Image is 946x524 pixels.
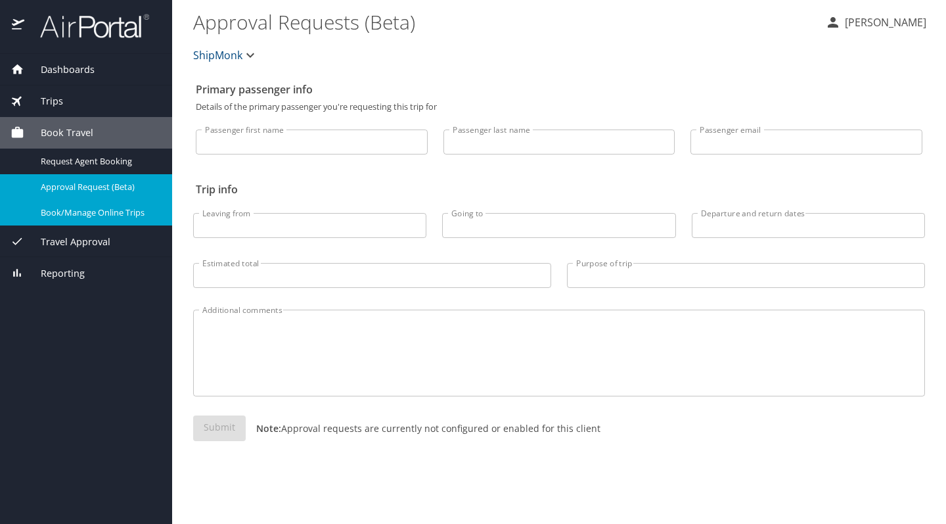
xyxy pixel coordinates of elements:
[841,14,926,30] p: [PERSON_NAME]
[196,103,922,111] p: Details of the primary passenger you're requesting this trip for
[246,421,600,435] p: Approval requests are currently not configured or enabled for this client
[256,422,281,435] strong: Note:
[24,126,93,140] span: Book Travel
[41,155,156,168] span: Request Agent Booking
[41,181,156,193] span: Approval Request (Beta)
[188,42,263,68] button: ShipMonk
[24,94,63,108] span: Trips
[193,46,242,64] span: ShipMonk
[24,266,85,281] span: Reporting
[196,179,922,200] h2: Trip info
[193,1,815,42] h1: Approval Requests (Beta)
[24,62,95,77] span: Dashboards
[196,79,922,100] h2: Primary passenger info
[26,13,149,39] img: airportal-logo.png
[12,13,26,39] img: icon-airportal.png
[820,11,932,34] button: [PERSON_NAME]
[41,206,156,219] span: Book/Manage Online Trips
[24,235,110,249] span: Travel Approval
